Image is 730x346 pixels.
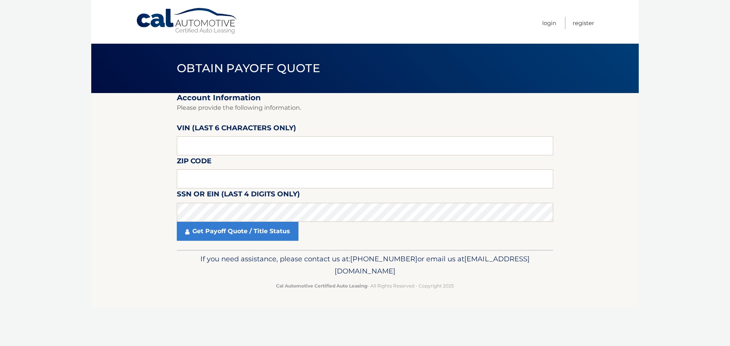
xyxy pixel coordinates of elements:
span: [PHONE_NUMBER] [350,254,417,263]
a: Register [573,17,594,29]
label: SSN or EIN (last 4 digits only) [177,188,300,202]
p: - All Rights Reserved - Copyright 2025 [182,282,548,290]
a: Login [542,17,556,29]
p: If you need assistance, please contact us at: or email us at [182,253,548,277]
h2: Account Information [177,93,553,103]
p: Please provide the following information. [177,103,553,113]
a: Get Payoff Quote / Title Status [177,222,298,241]
span: Obtain Payoff Quote [177,61,320,75]
label: VIN (last 6 characters only) [177,122,296,136]
label: Zip Code [177,155,211,169]
strong: Cal Automotive Certified Auto Leasing [276,283,367,289]
a: Cal Automotive [136,8,238,35]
